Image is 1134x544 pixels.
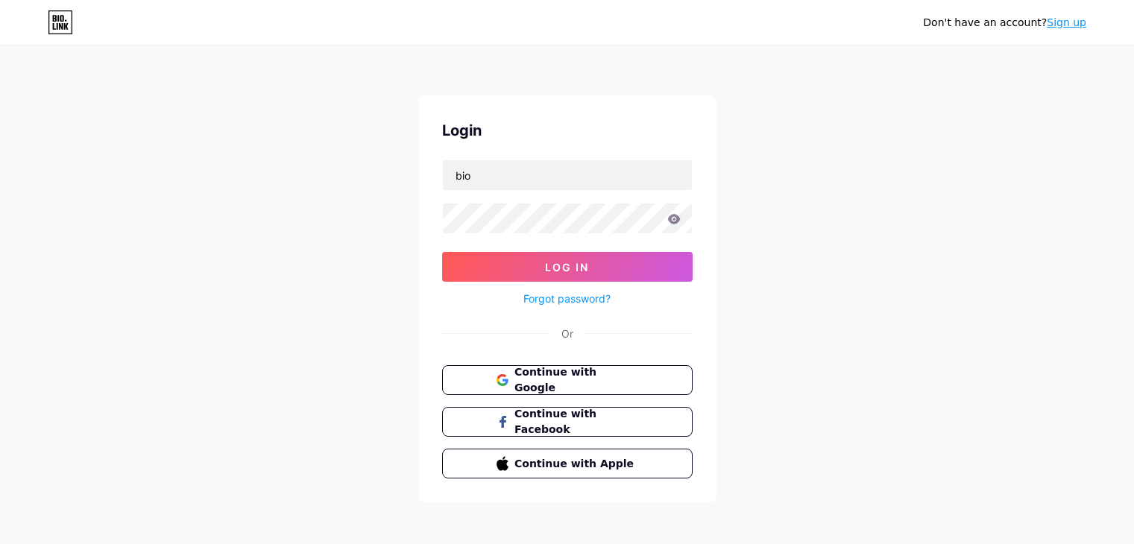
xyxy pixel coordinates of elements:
[561,326,573,341] div: Or
[443,160,692,190] input: Username
[923,15,1086,31] div: Don't have an account?
[442,449,693,478] button: Continue with Apple
[442,407,693,437] button: Continue with Facebook
[514,406,637,437] span: Continue with Facebook
[442,119,693,142] div: Login
[442,252,693,282] button: Log In
[442,365,693,395] button: Continue with Google
[514,456,637,472] span: Continue with Apple
[523,291,611,306] a: Forgot password?
[545,261,589,273] span: Log In
[1047,16,1086,28] a: Sign up
[514,364,637,396] span: Continue with Google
